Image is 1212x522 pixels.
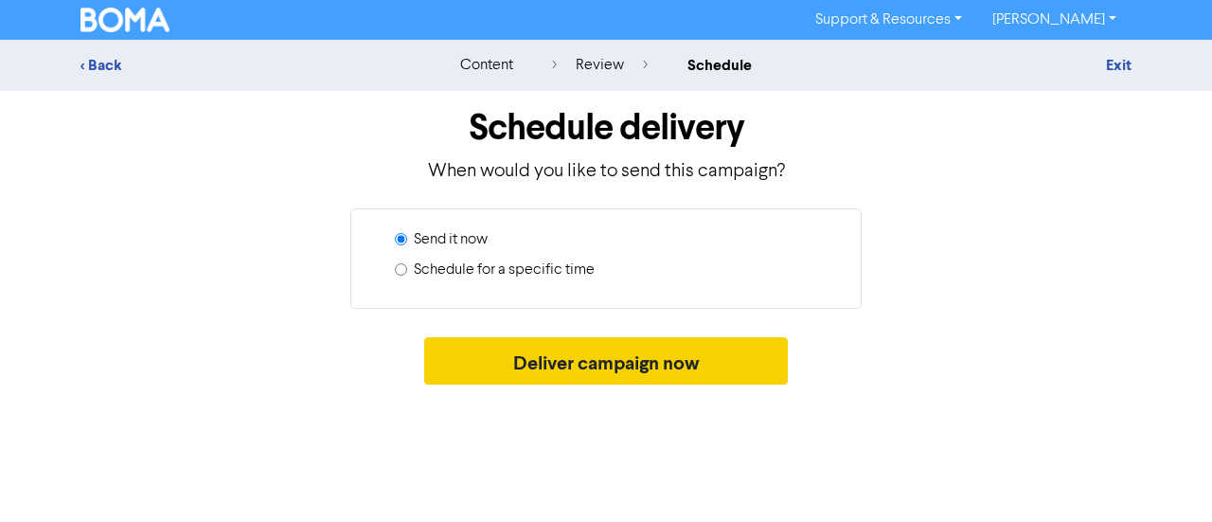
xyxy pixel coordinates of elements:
[1106,56,1132,75] a: Exit
[424,337,789,385] button: Deliver campaign now
[977,5,1132,35] a: [PERSON_NAME]
[460,54,513,77] div: content
[80,157,1132,186] p: When would you like to send this campaign?
[414,259,595,281] label: Schedule for a specific time
[80,8,169,32] img: BOMA Logo
[80,106,1132,150] h1: Schedule delivery
[80,54,412,77] div: < Back
[800,5,977,35] a: Support & Resources
[414,228,488,251] label: Send it now
[687,54,752,77] div: schedule
[552,54,648,77] div: review
[1117,431,1212,522] iframe: Chat Widget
